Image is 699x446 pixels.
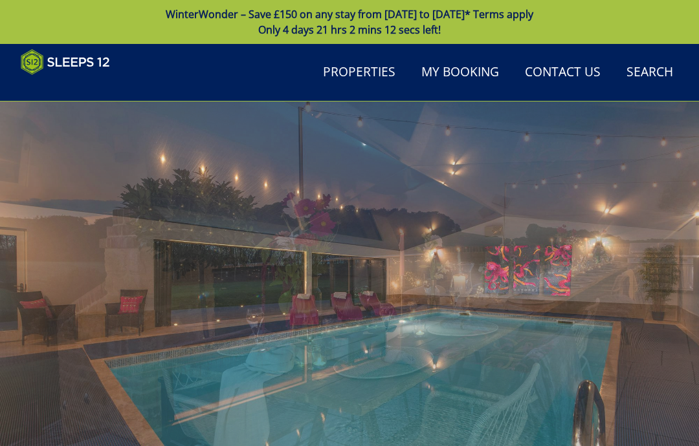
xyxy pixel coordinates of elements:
[21,49,110,75] img: Sleeps 12
[520,58,606,87] a: Contact Us
[14,83,150,94] iframe: Customer reviews powered by Trustpilot
[258,23,441,37] span: Only 4 days 21 hrs 2 mins 12 secs left!
[318,58,401,87] a: Properties
[621,58,678,87] a: Search
[416,58,504,87] a: My Booking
